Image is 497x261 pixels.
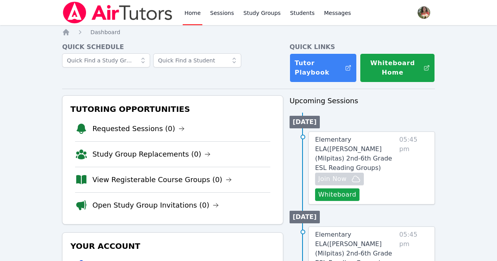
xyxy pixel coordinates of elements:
nav: Breadcrumb [62,28,435,36]
li: [DATE] [290,116,320,128]
h4: Quick Links [290,42,435,52]
a: View Registerable Course Groups (0) [92,174,232,185]
span: Dashboard [90,29,120,35]
h4: Quick Schedule [62,42,283,52]
a: Elementary ELA([PERSON_NAME] (Milpitas) 2nd-6th Grade ESL Reading Groups) [315,135,396,173]
button: Join Now [315,173,364,185]
span: 05:45 pm [399,135,428,201]
button: Whiteboard [315,188,359,201]
li: [DATE] [290,211,320,223]
h3: Your Account [69,239,277,253]
img: Air Tutors [62,2,173,24]
a: Open Study Group Invitations (0) [92,200,219,211]
a: Dashboard [90,28,120,36]
a: Study Group Replacements (0) [92,149,211,160]
input: Quick Find a Study Group [62,53,150,68]
button: Whiteboard Home [360,53,435,82]
input: Quick Find a Student [153,53,241,68]
span: Elementary ELA ( [PERSON_NAME] (Milpitas) 2nd-6th Grade ESL Reading Groups ) [315,136,392,172]
a: Tutor Playbook [290,53,357,82]
span: Messages [324,9,351,17]
h3: Tutoring Opportunities [69,102,277,116]
h3: Upcoming Sessions [290,95,435,106]
span: Join Now [318,174,347,184]
a: Requested Sessions (0) [92,123,185,134]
